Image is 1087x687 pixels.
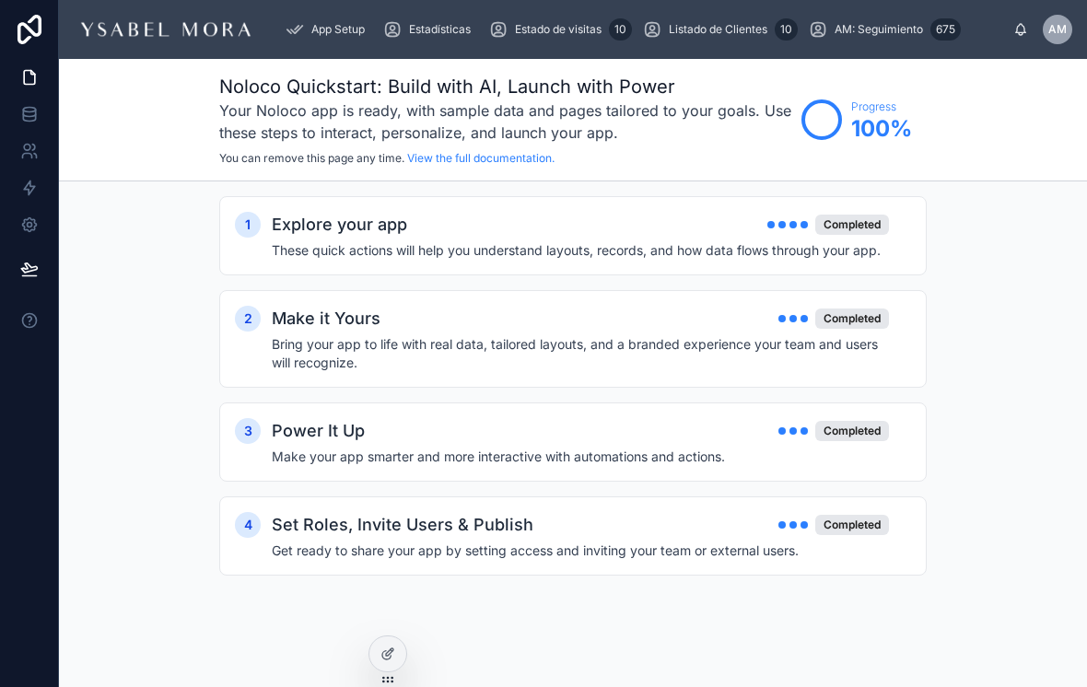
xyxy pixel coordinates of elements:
[280,13,378,46] a: App Setup
[407,151,555,165] a: View the full documentation.
[669,22,767,37] span: Listado de Clientes
[609,18,632,41] div: 10
[378,13,484,46] a: Estadísticas
[219,99,792,144] h3: Your Noloco app is ready, with sample data and pages tailored to your goals. Use these steps to i...
[409,22,471,37] span: Estadísticas
[835,22,923,37] span: AM: Seguimiento
[930,18,961,41] div: 675
[219,151,404,165] span: You can remove this page any time.
[851,99,912,114] span: Progress
[515,22,602,37] span: Estado de visitas
[1048,22,1067,37] span: AM
[311,22,365,37] span: App Setup
[273,9,1013,50] div: scrollable content
[484,13,637,46] a: Estado de visitas10
[219,74,792,99] h1: Noloco Quickstart: Build with AI, Launch with Power
[74,15,258,44] img: App logo
[803,13,966,46] a: AM: Seguimiento675
[637,13,803,46] a: Listado de Clientes10
[851,114,912,144] span: 100 %
[775,18,798,41] div: 10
